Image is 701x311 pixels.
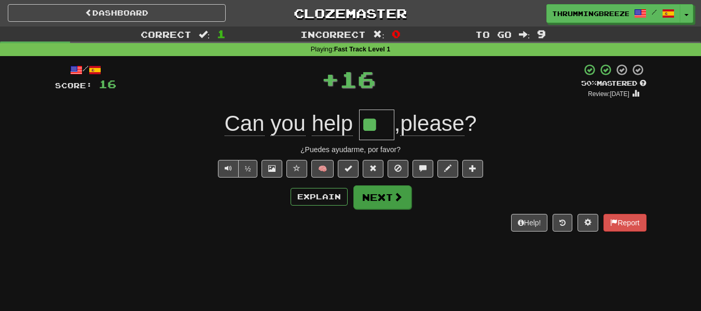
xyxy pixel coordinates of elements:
button: Report [603,214,646,232]
span: please [400,111,464,136]
span: Can [225,111,265,136]
span: , ? [394,111,477,136]
button: 🧠 [311,160,334,178]
span: 9 [537,28,546,40]
small: Review: [DATE] [588,90,629,98]
span: : [199,30,210,39]
button: Ignore sentence (alt+i) [388,160,408,178]
span: + [321,63,339,94]
span: 1 [217,28,226,40]
a: ThrummingBreeze9076 / [546,4,680,23]
span: 50 % [581,79,597,87]
button: Favorite sentence (alt+f) [286,160,307,178]
span: : [519,30,530,39]
div: / [55,63,116,76]
div: Text-to-speech controls [216,160,258,178]
button: Next [353,185,411,209]
div: Mastered [581,79,647,88]
a: Clozemaster [241,4,459,22]
button: Reset to 0% Mastered (alt+r) [363,160,383,178]
span: you [270,111,306,136]
button: Explain [291,188,348,206]
button: Set this sentence to 100% Mastered (alt+m) [338,160,359,178]
strong: Fast Track Level 1 [334,46,391,53]
span: ThrummingBreeze9076 [552,9,629,18]
button: Play sentence audio (ctl+space) [218,160,239,178]
button: Show image (alt+x) [262,160,282,178]
span: Correct [141,29,191,39]
div: ¿Puedes ayudarme, por favor? [55,144,647,155]
button: Edit sentence (alt+d) [437,160,458,178]
span: Incorrect [300,29,366,39]
button: Help! [511,214,548,232]
a: Dashboard [8,4,226,22]
button: Add to collection (alt+a) [462,160,483,178]
button: ½ [238,160,258,178]
span: To go [475,29,512,39]
span: 16 [99,77,116,90]
span: help [312,111,353,136]
span: Score: [55,81,92,90]
button: Discuss sentence (alt+u) [413,160,433,178]
span: 0 [392,28,401,40]
span: 16 [339,66,376,92]
span: : [373,30,384,39]
span: / [652,8,657,16]
button: Round history (alt+y) [553,214,572,232]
